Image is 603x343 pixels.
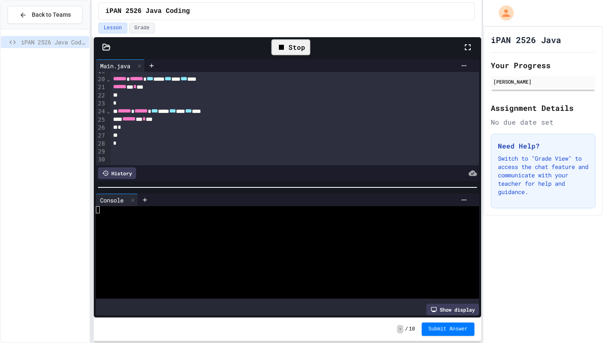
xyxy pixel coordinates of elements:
[96,75,106,84] div: 20
[397,325,403,333] span: -
[106,76,111,82] span: Fold line
[491,117,595,127] div: No due date set
[106,6,190,16] span: iPAN 2526 Java Coding
[96,124,106,132] div: 26
[96,83,106,92] div: 21
[98,23,127,33] button: Lesson
[490,3,516,23] div: My Account
[96,148,106,156] div: 29
[491,102,595,114] h2: Assignment Details
[8,6,82,24] button: Back to Teams
[498,141,588,151] h3: Need Help?
[96,59,145,72] div: Main.java
[98,167,136,179] div: History
[96,108,106,116] div: 24
[426,304,479,315] div: Show display
[21,38,86,46] span: iPAN 2526 Java Coding
[491,34,561,46] h1: iPAN 2526 Java
[405,326,408,333] span: /
[96,92,106,100] div: 22
[491,59,595,71] h2: Your Progress
[32,10,71,19] span: Back to Teams
[96,194,138,206] div: Console
[428,326,468,333] span: Submit Answer
[422,323,474,336] button: Submit Answer
[96,100,106,108] div: 23
[96,116,106,124] div: 25
[96,156,106,164] div: 30
[498,154,588,196] p: Switch to "Grade View" to access the chat feature and communicate with your teacher for help and ...
[129,23,155,33] button: Grade
[96,140,106,148] div: 28
[409,326,415,333] span: 10
[96,132,106,140] div: 27
[96,196,128,205] div: Console
[106,108,111,115] span: Fold line
[271,39,310,55] div: Stop
[96,61,134,70] div: Main.java
[493,78,593,85] div: [PERSON_NAME]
